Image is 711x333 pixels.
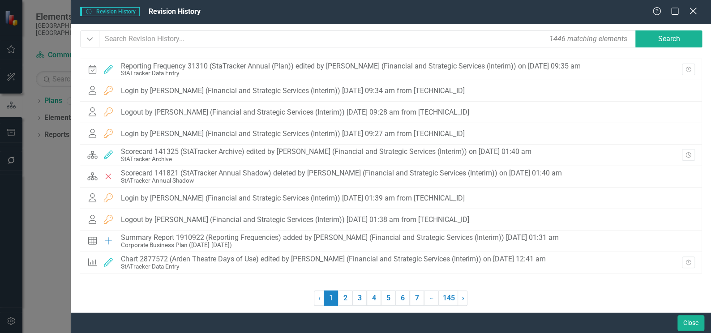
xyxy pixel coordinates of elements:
[338,290,352,306] a: 2
[121,255,546,263] div: Chart 2877572 (Arden Theatre Days of Use) edited by [PERSON_NAME] (Financial and Strategic Servic...
[149,7,201,16] span: Revision History
[438,290,458,306] a: 145
[318,294,320,302] span: ‹
[121,148,531,156] div: Scorecard 141325 (StATracker Archive) edited by [PERSON_NAME] (Financial and Strategic Services (...
[677,315,704,331] button: Close
[121,87,465,95] div: Login by [PERSON_NAME] (Financial and Strategic Services (Interim)) [DATE] 09:34 am from [TECHNIC...
[121,242,559,248] div: Corporate Business Plan ([DATE]-[DATE])
[121,169,562,177] div: Scorecard 141821 (StATracker Annual Shadow) deleted by [PERSON_NAME] (Financial and Strategic Ser...
[121,62,581,70] div: Reporting Frequency 31310 (StaTracker Annual (Plan)) edited by [PERSON_NAME] (Financial and Strat...
[121,216,469,224] div: Logout by [PERSON_NAME] (Financial and Strategic Services (Interim)) [DATE] 01:38 am from [TECHNI...
[121,130,465,138] div: Login by [PERSON_NAME] (Financial and Strategic Services (Interim)) [DATE] 09:27 am from [TECHNIC...
[121,70,581,77] div: StATracker Data Entry
[352,290,367,306] a: 3
[121,177,562,184] div: StATracker Annual Shadow
[410,290,424,306] a: 7
[121,263,546,270] div: StATracker Data Entry
[80,7,140,16] span: Revision History
[381,290,395,306] a: 5
[547,31,630,46] div: 1446 matching elements
[462,294,464,302] span: ›
[121,156,531,162] div: StATracker Archive
[367,290,381,306] a: 4
[99,30,636,47] input: Search Revision History...
[121,108,469,116] div: Logout by [PERSON_NAME] (Financial and Strategic Services (Interim)) [DATE] 09:28 am from [TECHNI...
[121,194,465,202] div: Login by [PERSON_NAME] (Financial and Strategic Services (Interim)) [DATE] 01:39 am from [TECHNIC...
[121,234,559,242] div: Summary Report 1910922 (Reporting Frequencies) added by [PERSON_NAME] (Financial and Strategic Se...
[324,290,338,306] span: 1
[635,30,702,47] button: Search
[395,290,410,306] a: 6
